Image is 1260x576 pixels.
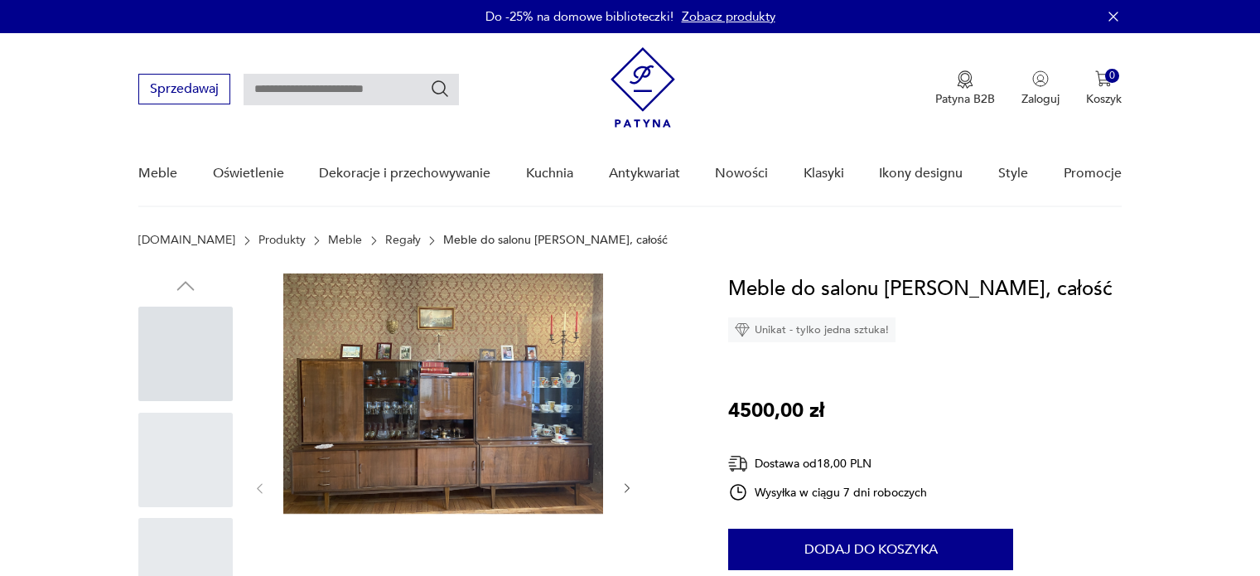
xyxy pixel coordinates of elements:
[728,482,927,502] div: Wysyłka w ciągu 7 dni roboczych
[328,234,362,247] a: Meble
[138,142,177,206] a: Meble
[1064,142,1122,206] a: Promocje
[526,142,573,206] a: Kuchnia
[138,234,235,247] a: [DOMAIN_NAME]
[728,453,748,474] img: Ikona dostawy
[258,234,306,247] a: Produkty
[283,273,603,514] img: Zdjęcie produktu Meble do salonu Violetta, całość
[957,70,973,89] img: Ikona medalu
[728,317,896,342] div: Unikat - tylko jedna sztuka!
[728,529,1013,570] button: Dodaj do koszyka
[1086,91,1122,107] p: Koszyk
[1021,70,1060,107] button: Zaloguj
[935,70,995,107] button: Patyna B2B
[138,74,230,104] button: Sprzedawaj
[728,273,1113,305] h1: Meble do salonu [PERSON_NAME], całość
[1095,70,1112,87] img: Ikona koszyka
[1021,91,1060,107] p: Zaloguj
[998,142,1028,206] a: Style
[735,322,750,337] img: Ikona diamentu
[609,142,680,206] a: Antykwariat
[935,91,995,107] p: Patyna B2B
[1105,69,1119,83] div: 0
[804,142,844,206] a: Klasyki
[443,234,668,247] p: Meble do salonu [PERSON_NAME], całość
[213,142,284,206] a: Oświetlenie
[1086,70,1122,107] button: 0Koszyk
[935,70,995,107] a: Ikona medaluPatyna B2B
[728,395,824,427] p: 4500,00 zł
[879,142,963,206] a: Ikony designu
[1032,70,1049,87] img: Ikonka użytkownika
[715,142,768,206] a: Nowości
[138,85,230,96] a: Sprzedawaj
[385,234,421,247] a: Regały
[682,8,775,25] a: Zobacz produkty
[430,79,450,99] button: Szukaj
[728,453,927,474] div: Dostawa od 18,00 PLN
[319,142,490,206] a: Dekoracje i przechowywanie
[611,47,675,128] img: Patyna - sklep z meblami i dekoracjami vintage
[485,8,673,25] p: Do -25% na domowe biblioteczki!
